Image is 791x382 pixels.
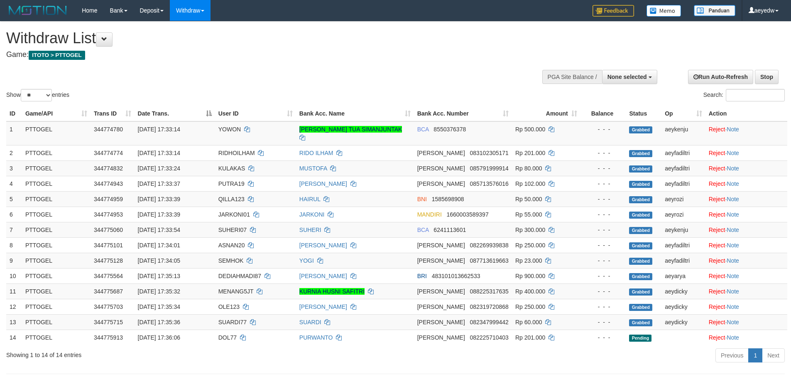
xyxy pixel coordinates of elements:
[296,106,414,121] th: Bank Acc. Name: activate to sort column ascending
[218,303,240,310] span: OLE123
[661,207,705,222] td: aeyrozi
[6,51,519,59] h4: Game:
[629,181,652,188] span: Grabbed
[515,257,542,264] span: Rp 23.000
[94,334,123,341] span: 344775913
[6,237,22,253] td: 8
[138,227,180,233] span: [DATE] 17:33:54
[299,257,314,264] a: YOGI
[709,165,725,172] a: Reject
[703,89,785,101] label: Search:
[6,106,22,121] th: ID
[215,106,296,121] th: User ID: activate to sort column ascending
[6,330,22,345] td: 14
[688,70,753,84] a: Run Auto-Refresh
[629,150,652,157] span: Grabbed
[470,303,508,310] span: Copy 082319720868 to clipboard
[584,241,623,249] div: - - -
[94,227,123,233] span: 344775060
[94,211,123,218] span: 344774953
[22,268,91,283] td: PTTOGEL
[433,227,466,233] span: Copy 6241113601 to clipboard
[709,334,725,341] a: Reject
[515,288,545,295] span: Rp 400.000
[218,196,245,202] span: QILLA123
[417,211,442,218] span: MANDIRI
[629,126,652,133] span: Grabbed
[584,149,623,157] div: - - -
[748,348,762,362] a: 1
[94,196,123,202] span: 344774959
[135,106,215,121] th: Date Trans.: activate to sort column descending
[709,227,725,233] a: Reject
[584,287,623,296] div: - - -
[470,165,508,172] span: Copy 085791999914 to clipboard
[709,150,725,156] a: Reject
[218,319,247,325] span: SUARDI77
[6,30,519,47] h1: Withdraw List
[417,334,465,341] span: [PERSON_NAME]
[705,191,787,207] td: ·
[138,211,180,218] span: [DATE] 17:33:39
[629,335,651,342] span: Pending
[138,150,180,156] span: [DATE] 17:33:14
[6,283,22,299] td: 11
[470,319,508,325] span: Copy 082347999442 to clipboard
[705,222,787,237] td: ·
[446,211,488,218] span: Copy 1660003589397 to clipboard
[584,125,623,133] div: - - -
[21,89,52,101] select: Showentries
[727,242,739,249] a: Note
[299,319,321,325] a: SUARDI
[661,222,705,237] td: aeykenju
[94,319,123,325] span: 344775715
[629,165,652,173] span: Grabbed
[94,242,123,249] span: 344775101
[417,227,429,233] span: BCA
[6,89,69,101] label: Show entries
[299,180,347,187] a: [PERSON_NAME]
[432,273,480,279] span: Copy 483101013662533 to clipboard
[515,227,545,233] span: Rp 300.000
[709,211,725,218] a: Reject
[705,176,787,191] td: ·
[22,222,91,237] td: PTTOGEL
[138,165,180,172] span: [DATE] 17:33:24
[299,303,347,310] a: [PERSON_NAME]
[22,160,91,176] td: PTTOGEL
[6,268,22,283] td: 10
[6,145,22,160] td: 2
[709,319,725,325] a: Reject
[727,165,739,172] a: Note
[584,226,623,234] div: - - -
[417,303,465,310] span: [PERSON_NAME]
[727,303,739,310] a: Note
[512,106,580,121] th: Amount: activate to sort column ascending
[762,348,785,362] a: Next
[433,126,466,133] span: Copy 8550376378 to clipboard
[629,288,652,296] span: Grabbed
[138,303,180,310] span: [DATE] 17:35:34
[218,165,245,172] span: KULAKAS
[22,237,91,253] td: PTTOGEL
[6,4,69,17] img: MOTION_logo.png
[629,273,652,280] span: Grabbed
[94,165,123,172] span: 344774832
[94,150,123,156] span: 344774774
[705,106,787,121] th: Action
[22,314,91,330] td: PTTOGEL
[218,257,244,264] span: SEMHOK
[694,5,735,16] img: panduan.png
[299,334,333,341] a: PURWANTO
[299,227,321,233] a: SUHERI
[22,121,91,145] td: PTTOGEL
[727,211,739,218] a: Note
[727,334,739,341] a: Note
[6,253,22,268] td: 9
[218,288,254,295] span: MENANG5JT
[709,303,725,310] a: Reject
[715,348,749,362] a: Previous
[417,273,427,279] span: BRI
[705,253,787,268] td: ·
[94,126,123,133] span: 344774780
